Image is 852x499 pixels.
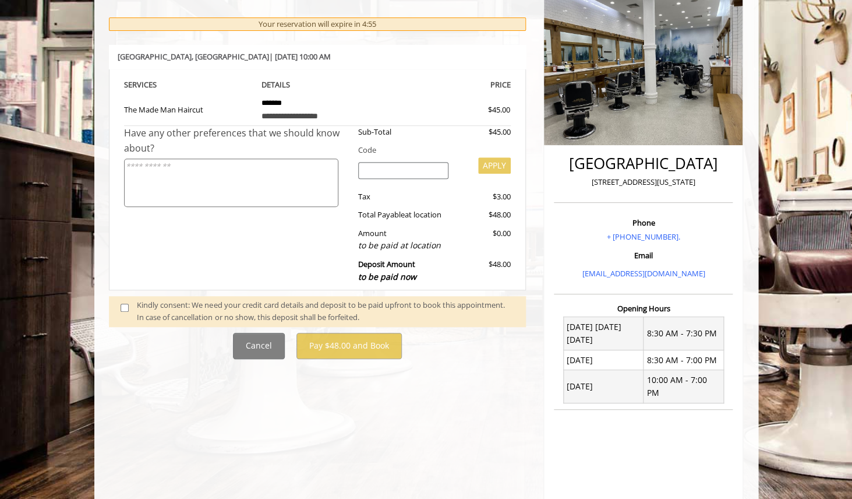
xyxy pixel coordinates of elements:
div: $48.00 [457,258,511,283]
th: SERVICE [124,78,253,92]
span: , [GEOGRAPHIC_DATA] [192,51,269,62]
div: Kindly consent: We need your credit card details and deposit to be paid upfront to book this appo... [137,299,514,324]
div: Code [349,144,511,156]
td: 8:30 AM - 7:30 PM [644,317,724,350]
span: at location [405,209,441,220]
div: Your reservation will expire in 4:55 [109,17,526,31]
h2: [GEOGRAPHIC_DATA] [557,155,730,172]
b: Deposit Amount [358,259,416,282]
b: [GEOGRAPHIC_DATA] | [DATE] 10:00 AM [118,51,331,62]
span: to be paid now [358,271,416,282]
div: Tax [349,191,457,203]
a: + [PHONE_NUMBER]. [607,231,680,242]
div: $0.00 [457,227,511,252]
div: to be paid at location [358,239,448,252]
h3: SELECTED SERVICE [109,23,526,33]
td: [DATE] [563,370,644,403]
div: Total Payable [349,209,457,221]
p: [STREET_ADDRESS][US_STATE] [557,176,730,188]
th: DETAILS [253,78,382,92]
span: S [153,79,157,90]
button: Cancel [233,333,285,359]
td: 10:00 AM - 7:00 PM [644,370,724,403]
h3: Opening Hours [554,304,733,312]
div: Amount [349,227,457,252]
th: PRICE [382,78,511,92]
h3: Phone [557,219,730,227]
div: $45.00 [457,126,511,138]
button: APPLY [478,157,511,174]
div: $45.00 [446,104,510,116]
h3: Email [557,251,730,259]
td: The Made Man Haircut [124,92,253,126]
div: Have any other preferences that we should know about? [124,126,350,156]
div: Sub-Total [349,126,457,138]
div: $48.00 [457,209,511,221]
td: [DATE] [563,350,644,370]
button: Pay $48.00 and Book [296,333,402,359]
div: $3.00 [457,191,511,203]
a: [EMAIL_ADDRESS][DOMAIN_NAME] [582,268,705,279]
td: 8:30 AM - 7:00 PM [644,350,724,370]
td: [DATE] [DATE] [DATE] [563,317,644,350]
